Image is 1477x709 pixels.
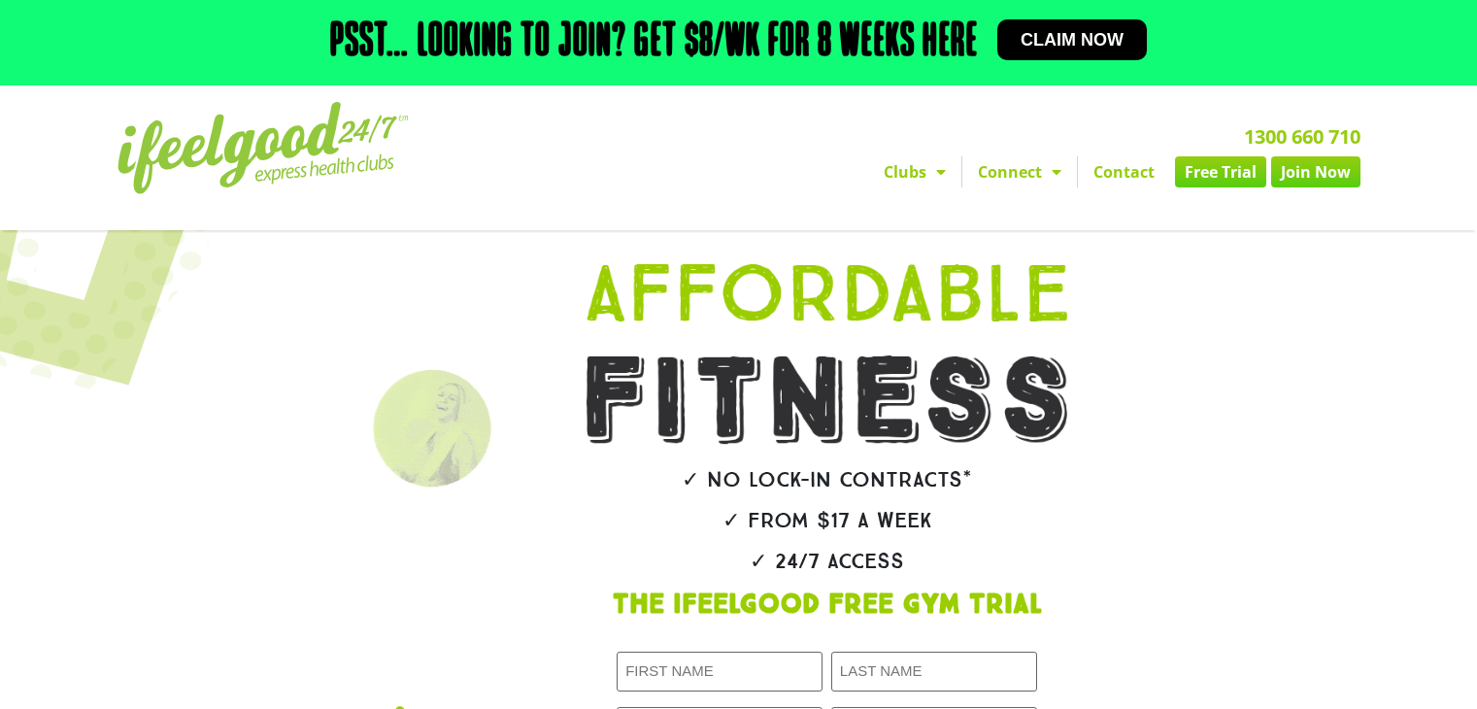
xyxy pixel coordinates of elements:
[330,19,978,66] h2: Psst… Looking to join? Get $8/wk for 8 weeks here
[868,156,961,187] a: Clubs
[1244,123,1360,150] a: 1300 660 710
[1078,156,1170,187] a: Contact
[997,19,1147,60] a: Claim now
[527,591,1127,619] h1: The IfeelGood Free Gym Trial
[1271,156,1360,187] a: Join Now
[527,469,1127,490] h2: ✓ No lock-in contracts*
[617,652,822,692] input: FIRST NAME
[559,156,1360,187] nav: Menu
[831,652,1037,692] input: LAST NAME
[527,510,1127,531] h2: ✓ From $17 a week
[527,551,1127,572] h2: ✓ 24/7 Access
[1175,156,1266,187] a: Free Trial
[1021,31,1124,49] span: Claim now
[962,156,1077,187] a: Connect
